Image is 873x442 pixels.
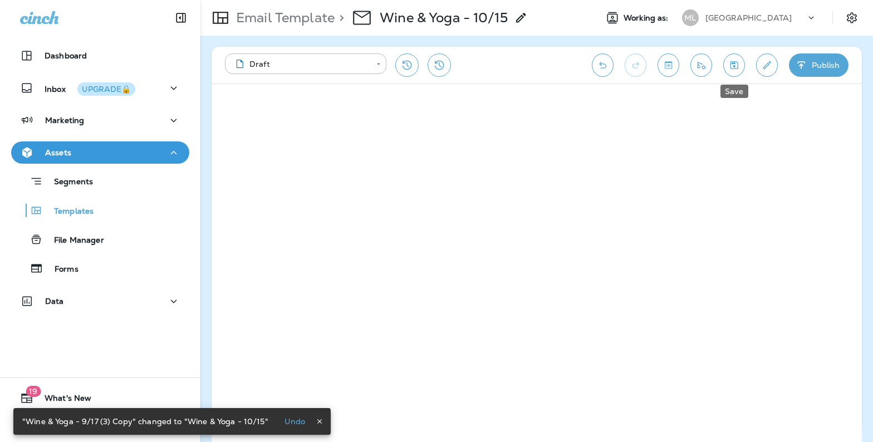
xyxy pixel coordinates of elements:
button: Forms [11,257,189,280]
button: InboxUPGRADE🔒 [11,77,189,99]
button: Settings [842,8,862,28]
p: Dashboard [45,51,87,60]
p: Data [45,297,64,306]
button: View Changelog [428,53,451,77]
p: Marketing [45,116,84,125]
button: Publish [789,53,849,77]
p: Forms [43,264,79,275]
p: > [335,9,344,26]
div: Draft [233,58,369,70]
button: Undo [592,53,614,77]
button: Segments [11,169,189,193]
p: [GEOGRAPHIC_DATA] [705,13,792,22]
button: Data [11,290,189,312]
button: Restore from previous version [395,53,419,77]
span: 19 [26,386,41,397]
button: Toggle preview [658,53,679,77]
p: Email Template [232,9,335,26]
p: Templates [43,207,94,217]
p: Assets [45,148,71,157]
span: What's New [33,394,91,407]
div: ML [682,9,699,26]
button: Collapse Sidebar [165,7,197,29]
button: Edit details [756,53,778,77]
button: Support [11,414,189,436]
button: Templates [11,199,189,222]
p: Wine & Yoga - 10/15 [380,9,508,26]
span: Working as: [624,13,671,23]
button: Marketing [11,109,189,131]
button: Dashboard [11,45,189,67]
p: File Manager [43,235,104,246]
p: Undo [285,417,306,426]
button: UPGRADE🔒 [77,82,135,96]
p: Segments [43,177,93,188]
button: File Manager [11,228,189,251]
button: Assets [11,141,189,164]
button: Send test email [690,53,712,77]
button: Save [723,53,745,77]
p: Inbox [45,82,135,94]
button: Undo [277,415,313,428]
div: "Wine & Yoga - 9/17 (3) Copy" changed to "Wine & Yoga - 10/15" [22,411,268,431]
div: Save [720,85,748,98]
div: UPGRADE🔒 [82,85,131,93]
button: 19What's New [11,387,189,409]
